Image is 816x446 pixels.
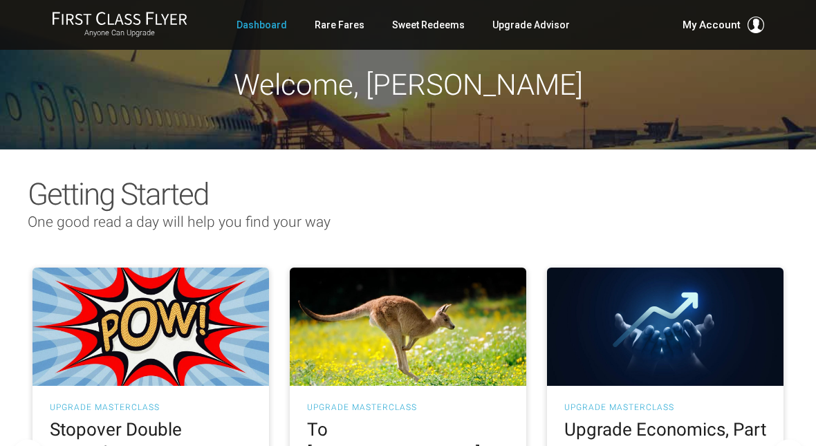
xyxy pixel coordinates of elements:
h3: UPGRADE MASTERCLASS [564,403,766,411]
span: One good read a day will help you find your way [28,214,331,230]
a: Dashboard [237,12,287,37]
span: Getting Started [28,176,208,212]
a: Rare Fares [315,12,364,37]
span: My Account [683,17,741,33]
small: Anyone Can Upgrade [52,28,187,38]
button: My Account [683,17,764,33]
img: First Class Flyer [52,11,187,26]
h3: UPGRADE MASTERCLASS [307,403,509,411]
a: Sweet Redeems [392,12,465,37]
a: Upgrade Advisor [492,12,570,37]
a: First Class FlyerAnyone Can Upgrade [52,11,187,39]
span: Welcome, [PERSON_NAME] [234,68,583,102]
h3: UPGRADE MASTERCLASS [50,403,252,411]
